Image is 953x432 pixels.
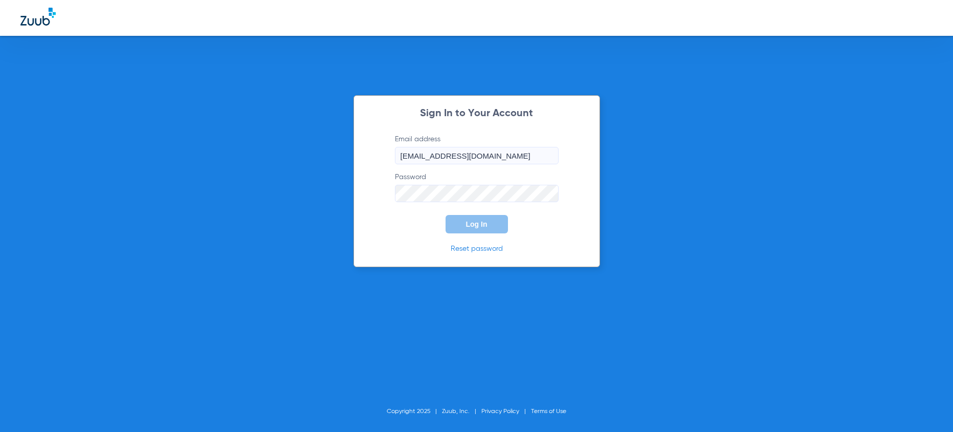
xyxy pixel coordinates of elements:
li: Copyright 2025 [387,406,442,417]
label: Email address [395,134,559,164]
label: Password [395,172,559,202]
img: Zuub Logo [20,8,56,26]
a: Reset password [451,245,503,252]
a: Privacy Policy [481,408,519,415]
input: Email address [395,147,559,164]
span: Log In [466,220,487,228]
h2: Sign In to Your Account [380,109,574,119]
a: Terms of Use [531,408,566,415]
button: Log In [446,215,508,233]
li: Zuub, Inc. [442,406,481,417]
input: Password [395,185,559,202]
